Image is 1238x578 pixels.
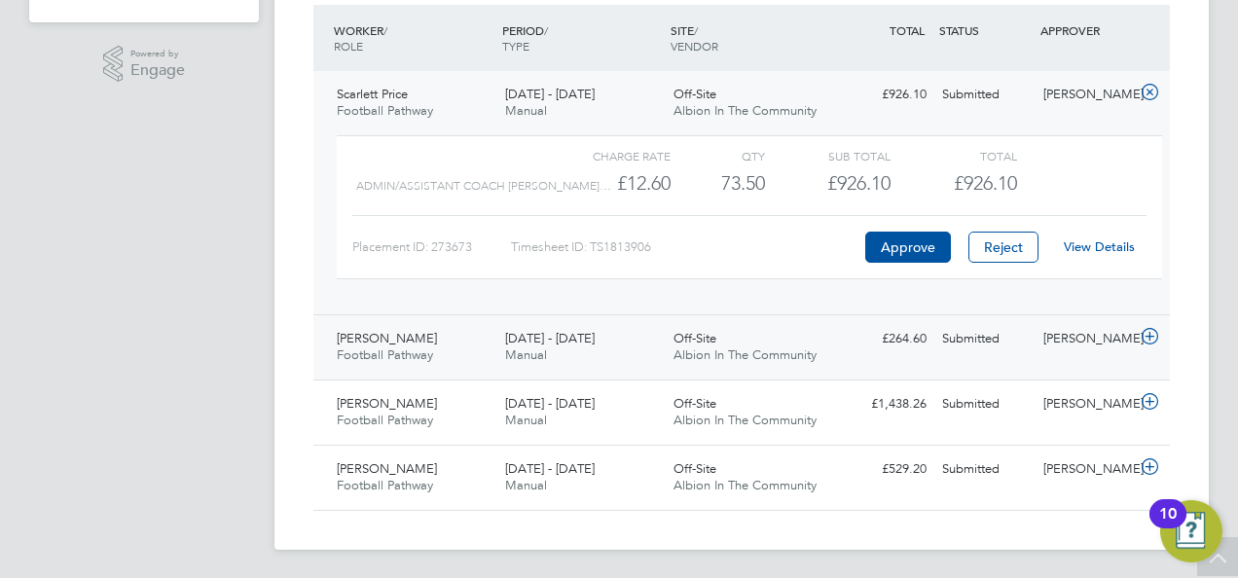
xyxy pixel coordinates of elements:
span: Football Pathway [337,412,433,428]
button: Approve [865,232,951,263]
span: Manual [505,346,547,363]
span: [DATE] - [DATE] [505,395,595,412]
div: £12.60 [545,167,671,199]
span: [DATE] - [DATE] [505,330,595,346]
span: Football Pathway [337,102,433,119]
div: £926.10 [833,79,934,111]
div: WORKER [329,13,497,63]
div: [PERSON_NAME] [1036,388,1137,420]
div: Submitted [934,453,1036,486]
div: 10 [1159,514,1177,539]
div: [PERSON_NAME] [1036,453,1137,486]
span: Scarlett Price [337,86,408,102]
span: Albion In The Community [674,412,817,428]
span: Off-Site [674,395,716,412]
span: [DATE] - [DATE] [505,86,595,102]
div: Submitted [934,388,1036,420]
button: Open Resource Center, 10 new notifications [1160,500,1222,562]
div: Placement ID: 273673 [352,232,511,263]
span: VENDOR [671,38,718,54]
span: [DATE] - [DATE] [505,460,595,477]
span: / [544,22,548,38]
a: Powered byEngage [103,46,186,83]
span: Manual [505,102,547,119]
span: Albion In The Community [674,102,817,119]
div: Sub Total [765,144,891,167]
div: [PERSON_NAME] [1036,323,1137,355]
div: £1,438.26 [833,388,934,420]
span: [PERSON_NAME] [337,330,437,346]
span: Football Pathway [337,477,433,493]
span: Football Pathway [337,346,433,363]
span: / [383,22,387,38]
div: PERIOD [497,13,666,63]
div: Charge rate [545,144,671,167]
div: Submitted [934,323,1036,355]
a: View Details [1064,238,1135,255]
span: Engage [130,62,185,79]
span: [PERSON_NAME] [337,460,437,477]
div: £529.20 [833,453,934,486]
span: Powered by [130,46,185,62]
span: Off-Site [674,330,716,346]
span: ROLE [334,38,363,54]
div: Total [891,144,1016,167]
span: Off-Site [674,460,716,477]
div: Submitted [934,79,1036,111]
div: Timesheet ID: TS1813906 [511,232,860,263]
span: TYPE [502,38,529,54]
div: 73.50 [671,167,765,199]
div: APPROVER [1036,13,1137,48]
span: Albion In The Community [674,477,817,493]
div: QTY [671,144,765,167]
span: [PERSON_NAME] [337,395,437,412]
div: £264.60 [833,323,934,355]
span: Manual [505,412,547,428]
span: / [694,22,698,38]
div: SITE [666,13,834,63]
div: [PERSON_NAME] [1036,79,1137,111]
span: £926.10 [954,171,1017,195]
span: Off-Site [674,86,716,102]
span: TOTAL [890,22,925,38]
div: £926.10 [765,167,891,199]
div: STATUS [934,13,1036,48]
button: Reject [968,232,1038,263]
span: Admin/Assistant Coach [PERSON_NAME]… [356,179,611,193]
span: Albion In The Community [674,346,817,363]
span: Manual [505,477,547,493]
